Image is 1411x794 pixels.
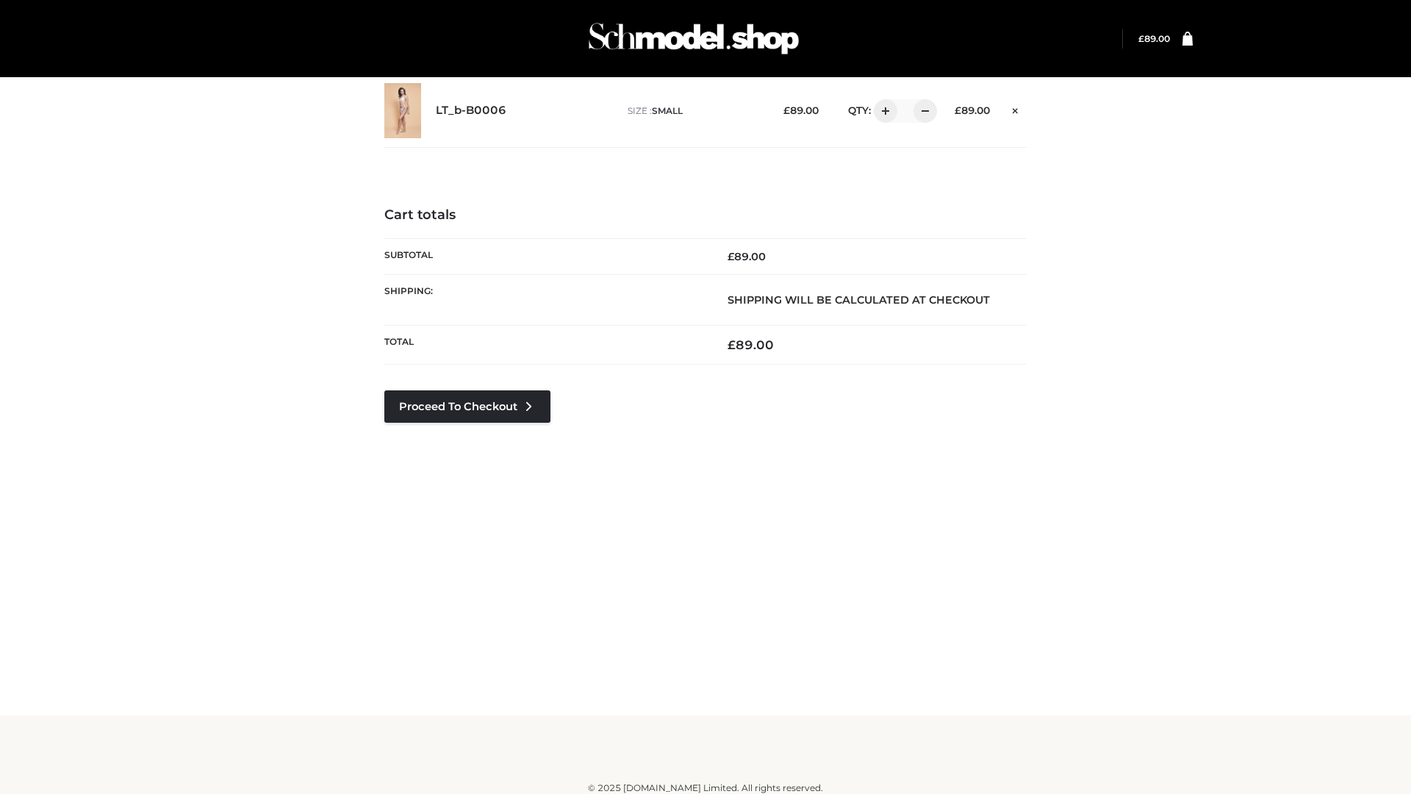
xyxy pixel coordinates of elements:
[384,274,705,325] th: Shipping:
[1138,33,1170,44] a: £89.00
[652,105,683,116] span: SMALL
[1138,33,1170,44] bdi: 89.00
[384,238,705,274] th: Subtotal
[783,104,819,116] bdi: 89.00
[384,207,1027,223] h4: Cart totals
[584,10,804,68] img: Schmodel Admin 964
[1138,33,1144,44] span: £
[728,293,990,307] strong: Shipping will be calculated at checkout
[728,250,734,263] span: £
[628,104,761,118] p: size :
[955,104,961,116] span: £
[1005,99,1027,118] a: Remove this item
[728,337,736,352] span: £
[783,104,790,116] span: £
[833,99,932,123] div: QTY:
[955,104,990,116] bdi: 89.00
[384,83,421,138] img: LT_b-B0006 - SMALL
[384,390,550,423] a: Proceed to Checkout
[728,250,766,263] bdi: 89.00
[728,337,774,352] bdi: 89.00
[384,326,705,365] th: Total
[436,104,506,118] a: LT_b-B0006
